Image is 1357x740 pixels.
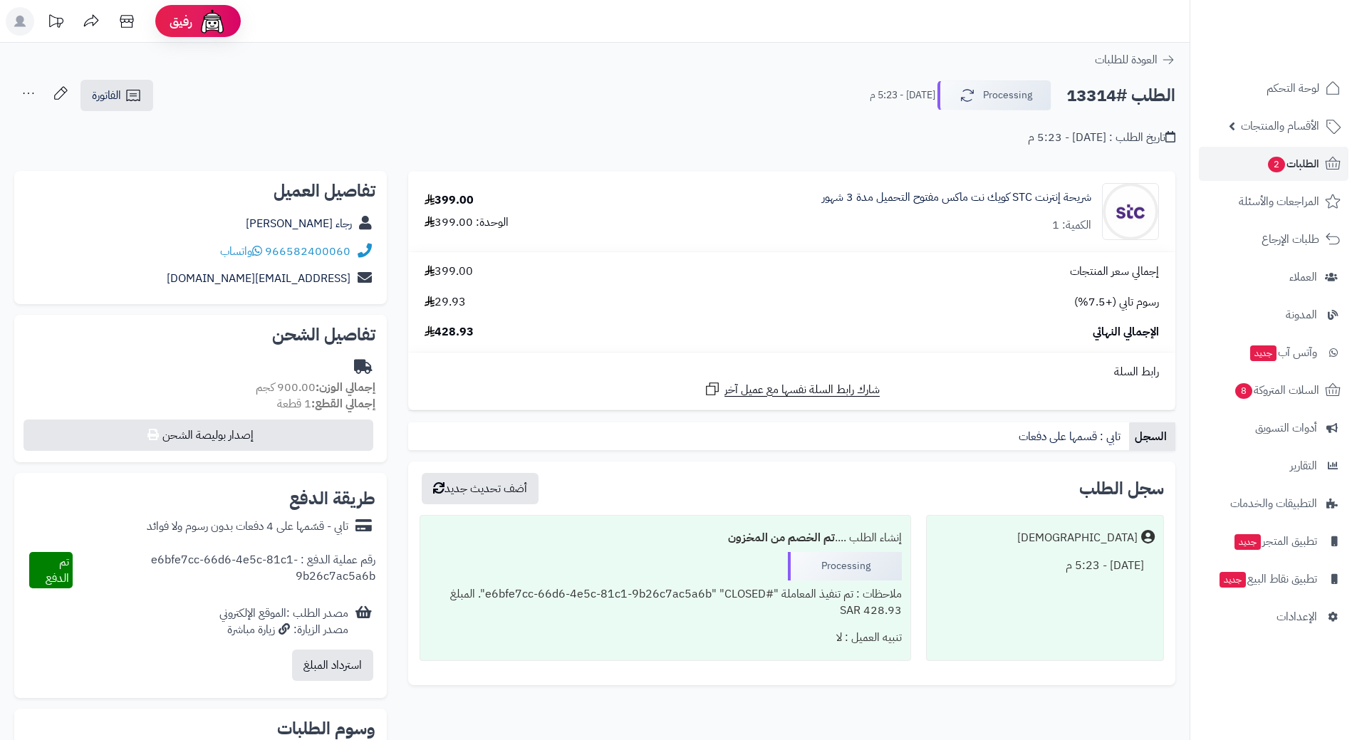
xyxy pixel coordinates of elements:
[1199,449,1348,483] a: التقارير
[1235,383,1252,399] span: 8
[1093,324,1159,340] span: الإجمالي النهائي
[1199,524,1348,558] a: تطبيق المتجرجديد
[198,7,227,36] img: ai-face.png
[1233,531,1317,551] span: تطبيق المتجر
[46,553,69,587] span: تم الدفع
[1241,116,1319,136] span: الأقسام والمنتجات
[219,622,348,638] div: مصدر الزيارة: زيارة مباشرة
[1255,418,1317,438] span: أدوات التسويق
[1199,147,1348,181] a: الطلبات2
[1199,71,1348,105] a: لوحة التحكم
[256,379,375,396] small: 900.00 كجم
[26,326,375,343] h2: تفاصيل الشحن
[1066,81,1175,110] h2: الطلب #13314
[73,552,376,589] div: رقم عملية الدفع : e6bfe7cc-66d6-4e5c-81c1-9b26c7ac5a6b
[1234,380,1319,400] span: السلات المتروكة
[788,552,902,580] div: Processing
[219,605,348,638] div: مصدر الطلب :الموقع الإلكتروني
[1070,264,1159,280] span: إجمالي سعر المنتجات
[425,324,474,340] span: 428.93
[1249,343,1317,363] span: وآتس آب
[429,524,901,552] div: إنشاء الطلب ....
[425,192,474,209] div: 399.00
[429,580,901,625] div: ملاحظات : تم تنفيذ المعاملة "#e6bfe7cc-66d6-4e5c-81c1-9b26c7ac5a6b" "CLOSED". المبلغ 428.93 SAR
[1199,260,1348,294] a: العملاء
[292,650,373,681] button: استرداد المبلغ
[1103,183,1158,240] img: 1674765483-WhatsApp%20Image%202023-01-26%20at%2011.37.29%20PM-90x90.jpeg
[935,552,1155,580] div: [DATE] - 5:23 م
[704,380,880,398] a: شارك رابط السلة نفسها مع عميل آخر
[1199,298,1348,332] a: المدونة
[1199,184,1348,219] a: المراجعات والأسئلة
[425,294,466,311] span: 29.93
[1013,422,1129,451] a: تابي : قسمها على دفعات
[1289,267,1317,287] span: العملاء
[1199,373,1348,407] a: السلات المتروكة8
[1268,157,1285,172] span: 2
[277,395,375,412] small: 1 قطعة
[1017,530,1138,546] div: [DEMOGRAPHIC_DATA]
[724,382,880,398] span: شارك رابط السلة نفسها مع عميل آخر
[1267,78,1319,98] span: لوحة التحكم
[1218,569,1317,589] span: تطبيق نقاط البيع
[1095,51,1158,68] span: العودة للطلبات
[1095,51,1175,68] a: العودة للطلبات
[167,270,350,287] a: [EMAIL_ADDRESS][DOMAIN_NAME]
[1277,607,1317,627] span: الإعدادات
[265,243,350,260] a: 966582400060
[1074,294,1159,311] span: رسوم تابي (+7.5%)
[1199,600,1348,634] a: الإعدادات
[1079,480,1164,497] h3: سجل الطلب
[425,264,473,280] span: 399.00
[1199,335,1348,370] a: وآتس آبجديد
[728,529,835,546] b: تم الخصم من المخزون
[1234,534,1261,550] span: جديد
[425,214,509,231] div: الوحدة: 399.00
[147,518,348,535] div: تابي - قسّمها على 4 دفعات بدون رسوم ولا فوائد
[26,182,375,199] h2: تفاصيل العميل
[937,80,1051,110] button: Processing
[822,189,1091,206] a: شريحة إنترنت STC كويك نت ماكس مفتوح التحميل مدة 3 شهور
[246,215,352,232] a: رجاء [PERSON_NAME]
[1199,486,1348,521] a: التطبيقات والخدمات
[1267,154,1319,174] span: الطلبات
[870,88,935,103] small: [DATE] - 5:23 م
[1052,217,1091,234] div: الكمية: 1
[1239,192,1319,212] span: المراجعات والأسئلة
[1250,345,1277,361] span: جديد
[316,379,375,396] strong: إجمالي الوزن:
[1129,422,1175,451] a: السجل
[1199,222,1348,256] a: طلبات الإرجاع
[1260,36,1343,66] img: logo-2.png
[289,490,375,507] h2: طريقة الدفع
[422,473,539,504] button: أضف تحديث جديد
[311,395,375,412] strong: إجمالي القطع:
[1199,562,1348,596] a: تطبيق نقاط البيعجديد
[429,624,901,652] div: تنبيه العميل : لا
[26,720,375,737] h2: وسوم الطلبات
[1220,572,1246,588] span: جديد
[1230,494,1317,514] span: التطبيقات والخدمات
[92,87,121,104] span: الفاتورة
[1286,305,1317,325] span: المدونة
[220,243,262,260] a: واتساب
[170,13,192,30] span: رفيق
[1199,411,1348,445] a: أدوات التسويق
[1290,456,1317,476] span: التقارير
[1262,229,1319,249] span: طلبات الإرجاع
[1028,130,1175,146] div: تاريخ الطلب : [DATE] - 5:23 م
[38,7,73,39] a: تحديثات المنصة
[24,419,373,451] button: إصدار بوليصة الشحن
[80,80,153,111] a: الفاتورة
[414,364,1170,380] div: رابط السلة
